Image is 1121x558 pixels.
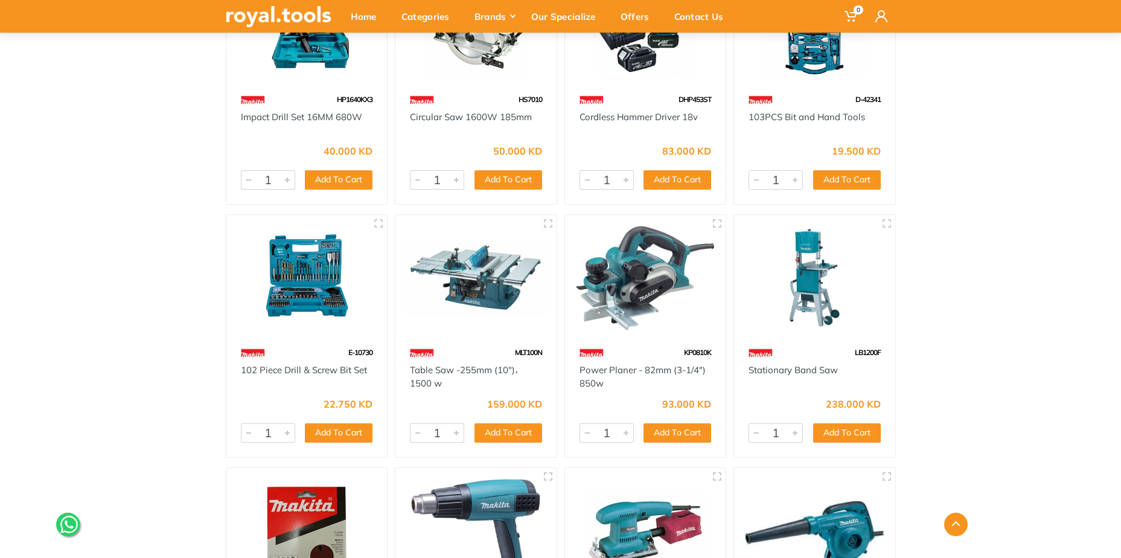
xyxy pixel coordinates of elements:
[679,95,711,104] span: DHP453ST
[474,170,542,190] button: Add To Cart
[241,364,367,376] a: 102 Piece Drill & Screw Bit Set
[749,364,838,376] a: Stationary Band Saw
[393,4,466,29] div: Categories
[493,146,542,156] div: 50.000 KD
[832,146,881,156] div: 19.500 KD
[519,95,542,104] span: HS7010
[580,364,706,390] a: Power Planer - 82mm (3-1/4") 850w
[324,399,372,409] div: 22.750 KD
[241,111,362,123] a: Impact Drill Set 16MM 680W
[305,423,372,443] button: Add To Cart
[410,342,434,364] img: 42.webp
[474,423,542,443] button: Add To Cart
[515,348,542,357] span: MLT100N
[241,89,265,111] img: 42.webp
[226,6,331,27] img: royal.tools Logo
[745,226,884,330] img: Royal Tools - Stationary Band Saw
[813,423,881,443] button: Add To Cart
[406,226,546,330] img: Royal Tools - Table Saw -255mm (10
[826,399,881,409] div: 238.000 KD
[466,4,523,29] div: Brands
[241,342,265,364] img: 42.webp
[813,170,881,190] button: Add To Cart
[305,170,372,190] button: Add To Cart
[342,4,393,29] div: Home
[666,4,740,29] div: Contact Us
[580,89,604,111] img: 42.webp
[855,348,881,357] span: LB1200F
[324,146,372,156] div: 40.000 KD
[749,89,773,111] img: 42.webp
[410,111,532,123] a: Circular Saw 1600W 185mm
[644,170,711,190] button: Add To Cart
[644,423,711,443] button: Add To Cart
[487,399,542,409] div: 159.000 KD
[523,4,612,29] div: Our Specialize
[237,226,377,330] img: Royal Tools - 102 Piece Drill & Screw Bit Set
[348,348,372,357] span: E-10730
[684,348,711,357] span: KP0810K
[576,226,715,330] img: Royal Tools - Power Planer - 82mm (3-1/4
[580,342,604,364] img: 42.webp
[612,4,666,29] div: Offers
[410,89,434,111] img: 42.webp
[410,364,518,390] a: Table Saw -255mm (10")، 1500 w
[662,146,711,156] div: 83.000 KD
[580,111,698,123] a: Cordless Hammer Driver 18v
[855,95,881,104] span: D-42341
[662,399,711,409] div: 93.000 KD
[854,5,863,14] span: 0
[749,111,865,123] a: 103PCS Bit and Hand Tools
[337,95,372,104] span: HP1640KX3
[749,342,773,364] img: 42.webp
